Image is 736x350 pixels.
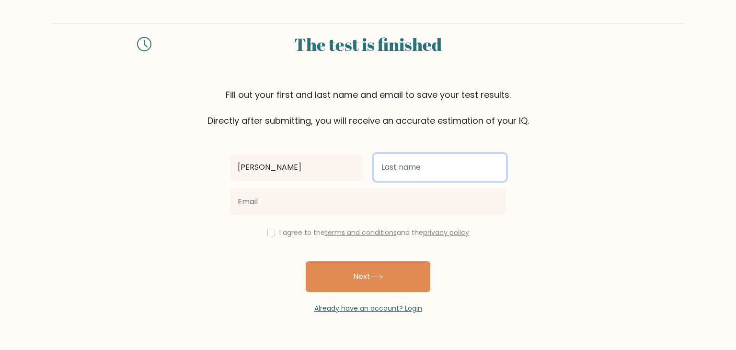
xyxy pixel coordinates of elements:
[279,228,469,237] label: I agree to the and the
[163,31,573,57] div: The test is finished
[52,88,684,127] div: Fill out your first and last name and email to save your test results. Directly after submitting,...
[306,261,430,292] button: Next
[374,154,506,181] input: Last name
[230,188,506,215] input: Email
[325,228,397,237] a: terms and conditions
[423,228,469,237] a: privacy policy
[314,303,422,313] a: Already have an account? Login
[230,154,362,181] input: First name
